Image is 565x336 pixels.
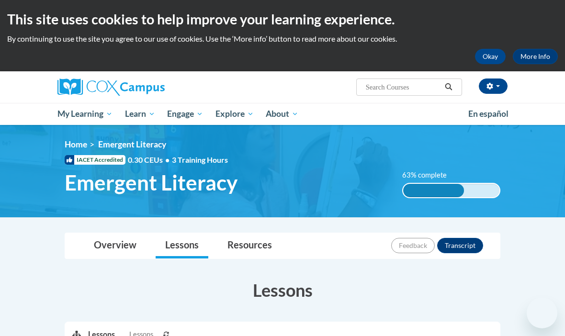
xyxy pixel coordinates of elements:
span: Explore [215,108,254,120]
button: Feedback [391,238,435,253]
a: Lessons [156,233,208,258]
span: En español [468,109,508,119]
span: About [266,108,298,120]
button: Account Settings [479,78,508,94]
button: Transcript [437,238,483,253]
span: IACET Accredited [65,155,125,165]
a: En español [462,104,515,124]
a: About [260,103,305,125]
span: 0.30 CEUs [128,155,172,165]
a: Explore [209,103,260,125]
h3: Lessons [65,278,500,302]
label: 63% complete [402,170,457,180]
a: More Info [513,49,558,64]
div: 63% complete [403,184,464,197]
a: Overview [84,233,146,258]
a: Learn [119,103,161,125]
div: Main menu [50,103,515,125]
input: Search Courses [365,81,441,93]
span: Emergent Literacy [98,139,166,149]
iframe: Button to launch messaging window [527,298,557,328]
button: Okay [475,49,506,64]
a: Home [65,139,87,149]
span: Engage [167,108,203,120]
a: Engage [161,103,209,125]
span: 3 Training Hours [172,155,228,164]
button: Search [441,81,456,93]
img: Cox Campus [57,78,165,96]
a: Resources [218,233,282,258]
span: • [165,155,169,164]
a: My Learning [51,103,119,125]
p: By continuing to use the site you agree to our use of cookies. Use the ‘More info’ button to read... [7,34,558,44]
h2: This site uses cookies to help improve your learning experience. [7,10,558,29]
span: Emergent Literacy [65,170,237,195]
span: My Learning [57,108,113,120]
span: Learn [125,108,155,120]
a: Cox Campus [57,78,198,96]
